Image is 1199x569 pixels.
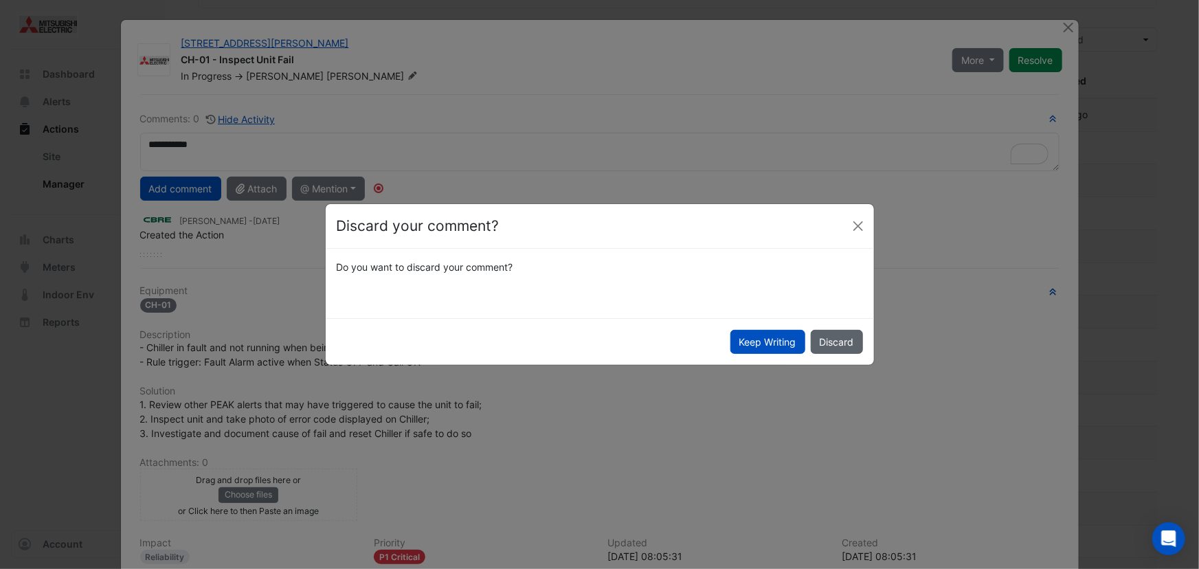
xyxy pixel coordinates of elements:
[1152,522,1185,555] div: Open Intercom Messenger
[848,216,869,236] button: Close
[337,215,500,237] h4: Discard your comment?
[811,330,863,354] button: Discard
[730,330,805,354] button: Keep Writing
[328,260,871,274] div: Do you want to discard your comment?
